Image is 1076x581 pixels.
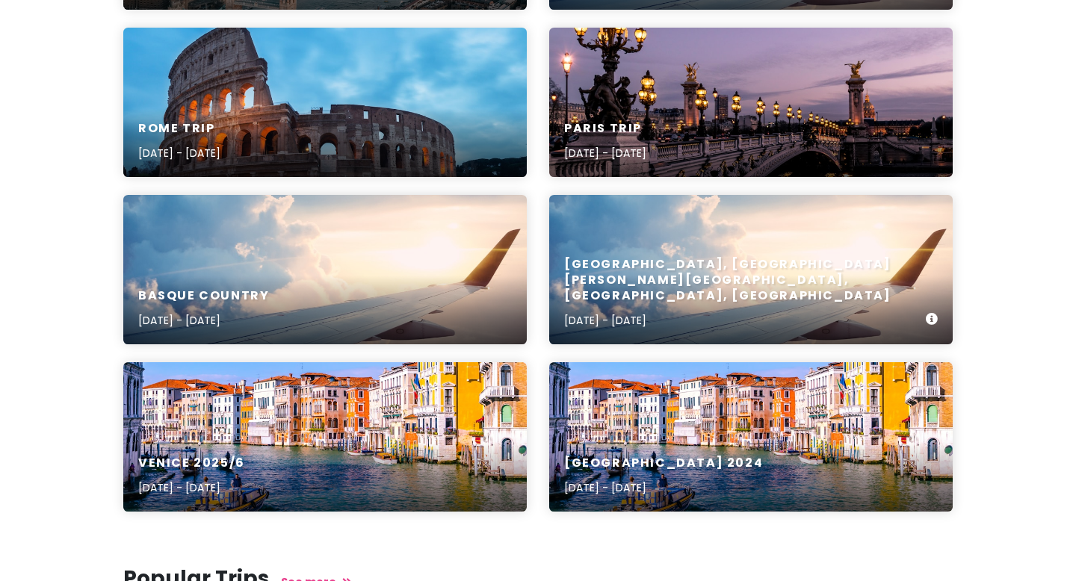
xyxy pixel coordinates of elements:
[564,479,763,496] p: [DATE] - [DATE]
[564,257,926,303] h6: [GEOGRAPHIC_DATA], [GEOGRAPHIC_DATA][PERSON_NAME][GEOGRAPHIC_DATA], [GEOGRAPHIC_DATA], [GEOGRAPHI...
[564,121,646,137] h6: Paris Trip
[123,28,527,177] a: Colosseum arena photographyRome Trip[DATE] - [DATE]
[564,456,763,471] h6: [GEOGRAPHIC_DATA] 2024
[564,145,646,161] p: [DATE] - [DATE]
[138,456,245,471] h6: Venice 2025/6
[138,479,245,496] p: [DATE] - [DATE]
[138,312,269,329] p: [DATE] - [DATE]
[138,288,269,304] h6: Basque country
[549,28,953,177] a: bridge during night timeParis Trip[DATE] - [DATE]
[549,195,953,344] a: aerial photography of airliner[GEOGRAPHIC_DATA], [GEOGRAPHIC_DATA][PERSON_NAME][GEOGRAPHIC_DATA],...
[138,145,220,161] p: [DATE] - [DATE]
[564,312,926,329] p: [DATE] - [DATE]
[138,121,220,137] h6: Rome Trip
[123,362,527,512] a: landscape photo of a Venice canalVenice 2025/6[DATE] - [DATE]
[123,195,527,344] a: aerial photography of airlinerBasque country[DATE] - [DATE]
[549,362,953,512] a: landscape photo of a Venice canal[GEOGRAPHIC_DATA] 2024[DATE] - [DATE]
